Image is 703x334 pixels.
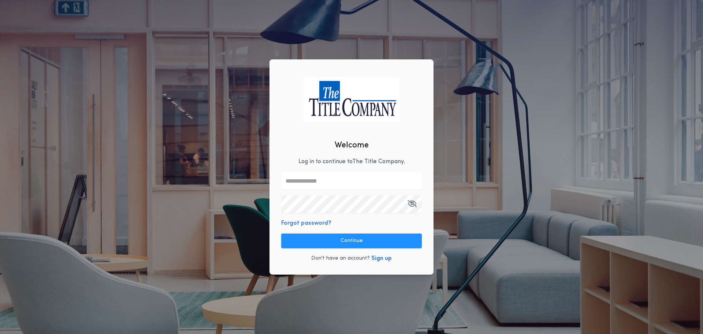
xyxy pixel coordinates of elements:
[281,234,422,248] button: Continue
[371,254,392,263] button: Sign up
[304,77,399,122] img: logo
[335,139,369,151] h2: Welcome
[281,219,331,228] button: Forgot password?
[311,255,370,262] p: Don't have an account?
[298,157,405,166] p: Log in to continue to The Title Company .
